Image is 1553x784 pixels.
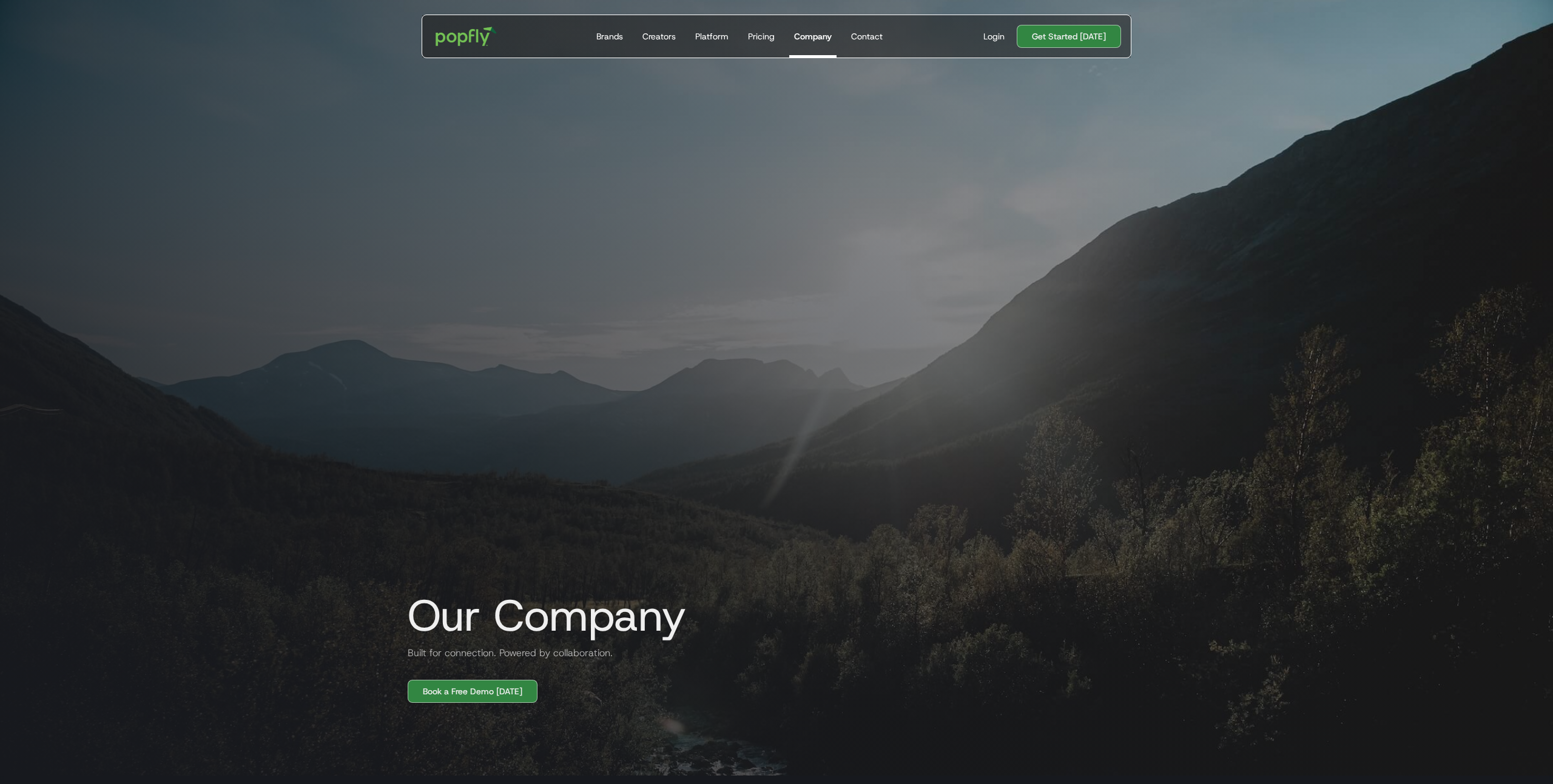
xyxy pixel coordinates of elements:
[789,15,837,58] a: Company
[398,646,613,660] h2: Built for connection. Powered by collaboration.
[743,15,780,58] a: Pricing
[427,18,505,55] a: home
[794,30,832,42] div: Company
[638,15,681,58] a: Creators
[642,30,676,42] div: Creators
[398,591,686,640] h1: Our Company
[1017,25,1121,48] a: Get Started [DATE]
[979,30,1009,42] a: Login
[596,30,623,42] div: Brands
[408,680,537,703] a: Book a Free Demo [DATE]
[690,15,733,58] a: Platform
[983,30,1005,42] div: Login
[851,30,883,42] div: Contact
[846,15,888,58] a: Contact
[748,30,775,42] div: Pricing
[695,30,729,42] div: Platform
[591,15,628,58] a: Brands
